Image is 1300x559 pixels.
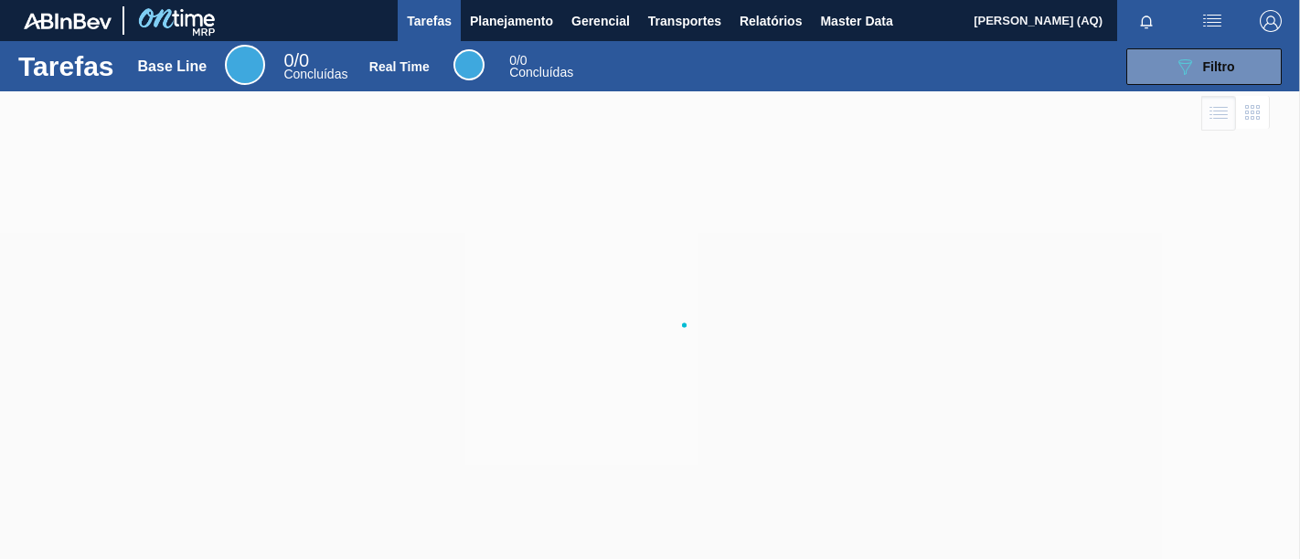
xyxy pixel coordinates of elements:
[1260,10,1282,32] img: Logout
[1201,10,1223,32] img: userActions
[1203,59,1235,74] span: Filtro
[18,56,114,77] h1: Tarefas
[225,45,265,85] div: Base Line
[509,65,573,79] span: Concluídas
[283,67,347,81] span: Concluídas
[407,10,452,32] span: Tarefas
[283,50,309,70] span: / 0
[138,58,208,75] div: Base Line
[283,50,293,70] span: 0
[648,10,721,32] span: Transportes
[283,53,347,80] div: Base Line
[1126,48,1282,85] button: Filtro
[509,55,573,79] div: Real Time
[1117,8,1176,34] button: Notificações
[470,10,553,32] span: Planejamento
[369,59,430,74] div: Real Time
[571,10,630,32] span: Gerencial
[509,53,527,68] span: / 0
[509,53,517,68] span: 0
[24,13,112,29] img: TNhmsLtSVTkK8tSr43FrP2fwEKptu5GPRR3wAAAABJRU5ErkJggg==
[453,49,485,80] div: Real Time
[820,10,892,32] span: Master Data
[740,10,802,32] span: Relatórios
